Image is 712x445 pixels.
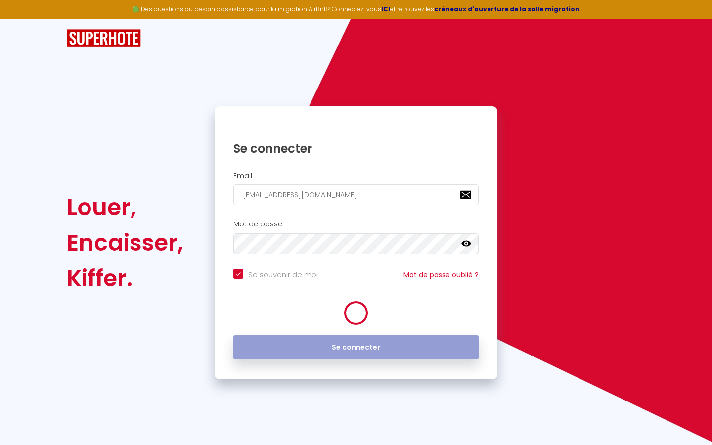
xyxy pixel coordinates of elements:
a: créneaux d'ouverture de la salle migration [434,5,579,13]
button: Se connecter [233,335,479,360]
input: Ton Email [233,184,479,205]
div: Encaisser, [67,225,183,261]
img: SuperHote logo [67,29,141,47]
div: Louer, [67,189,183,225]
h1: Se connecter [233,141,479,156]
button: Ouvrir le widget de chat LiveChat [8,4,38,34]
h2: Email [233,172,479,180]
a: Mot de passe oublié ? [403,270,479,280]
h2: Mot de passe [233,220,479,228]
div: Kiffer. [67,261,183,296]
a: ICI [381,5,390,13]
